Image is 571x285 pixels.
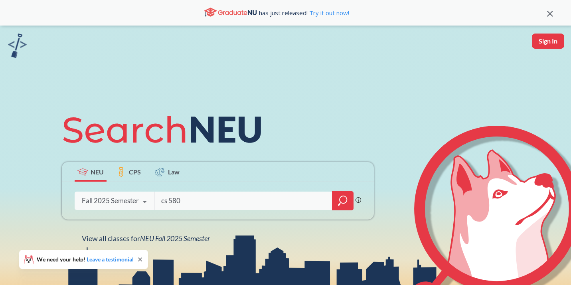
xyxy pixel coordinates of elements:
[91,167,104,176] span: NEU
[37,257,134,262] span: We need your help!
[8,34,27,58] img: sandbox logo
[140,234,210,243] span: NEU Fall 2025 Semester
[308,9,349,17] a: Try it out now!
[8,34,27,60] a: sandbox logo
[338,195,348,206] svg: magnifying glass
[259,8,349,17] span: has just released!
[168,167,180,176] span: Law
[82,196,139,205] div: Fall 2025 Semester
[82,234,210,243] span: View all classes for
[332,191,354,210] div: magnifying glass
[532,34,564,49] button: Sign In
[160,192,326,209] input: Class, professor, course number, "phrase"
[87,256,134,263] a: Leave a testimonial
[129,167,141,176] span: CPS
